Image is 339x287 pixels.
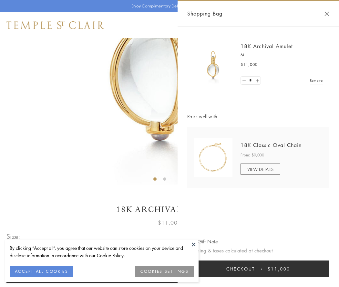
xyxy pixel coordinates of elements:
[241,77,247,85] a: Set quantity to 0
[241,152,264,158] span: From: $9,000
[187,113,329,120] span: Pairs well with
[187,9,222,18] span: Shopping Bag
[194,45,232,84] img: 18K Archival Amulet
[254,77,260,85] a: Set quantity to 2
[324,11,329,16] button: Close Shopping Bag
[241,164,280,175] a: VIEW DETAILS
[194,138,232,177] img: N88865-OV18
[241,142,302,149] a: 18K Classic Oval Chain
[10,244,194,259] div: By clicking “Accept all”, you agree that our website can store cookies on your device and disclos...
[310,77,323,84] a: Remove
[241,43,293,50] a: 18K Archival Amulet
[131,3,205,9] p: Enjoy Complimentary Delivery & Returns
[226,265,255,272] span: Checkout
[187,238,218,246] button: Add Gift Note
[268,265,290,272] span: $11,000
[135,266,194,277] button: COOKIES SETTINGS
[158,218,181,227] span: $11,000
[6,21,104,29] img: Temple St. Clair
[187,260,329,277] button: Checkout $11,000
[6,231,21,242] span: Size:
[247,166,273,172] span: VIEW DETAILS
[10,266,73,277] button: ACCEPT ALL COOKIES
[6,204,333,215] h1: 18K Archival Amulet
[187,247,329,255] p: Shipping & taxes calculated at checkout
[241,61,258,68] span: $11,000
[241,52,323,58] p: M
